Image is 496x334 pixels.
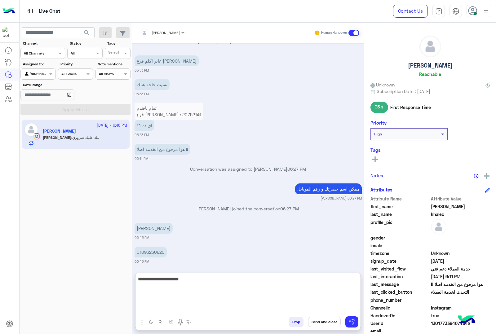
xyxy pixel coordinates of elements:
span: Unknown [370,81,395,88]
span: 8 [431,305,490,311]
a: tab [432,5,445,18]
p: 30/9/2025, 5:53 PM [135,79,170,90]
small: 05:53 PM [135,91,149,96]
button: create order [166,317,177,327]
span: null [431,242,490,249]
img: send attachment [138,319,146,326]
span: null [431,297,490,303]
img: 713415422032625 [2,27,14,38]
span: UserId [370,320,430,327]
img: add [484,173,489,179]
label: Channel: [23,41,64,46]
span: [PERSON_NAME] [152,30,180,35]
img: tab [435,8,442,15]
h6: Attributes [370,187,392,192]
span: gender [370,235,430,241]
img: send message [349,319,355,325]
img: send voice note [177,319,184,326]
span: 2025-09-30T15:11:01.973Z [431,273,490,280]
small: 06:45 PM [135,235,149,240]
img: profile [482,7,490,15]
span: خدمة العملاء دعم فني [431,266,490,272]
button: Send and close [308,317,341,327]
span: Attribute Value [431,196,490,202]
p: 30/9/2025, 6:11 PM [135,144,190,155]
span: phone_number [370,297,430,303]
span: Mohamed [431,203,490,210]
span: last_name [370,211,430,218]
button: Drop [289,317,303,327]
img: select flow [148,319,153,324]
small: 06:45 PM [135,259,149,264]
small: 05:53 PM [135,132,149,137]
p: 30/9/2025, 6:45 PM [135,247,167,257]
p: 30/9/2025, 5:53 PM [135,55,199,66]
span: 06:27 PM [287,166,306,172]
span: last_clicked_button [370,289,430,295]
span: null [431,235,490,241]
span: first_name [370,203,430,210]
span: last_visited_flow [370,266,430,272]
h6: Priority [370,120,387,125]
span: timezone [370,250,430,257]
span: locale [370,242,430,249]
button: search [79,27,95,41]
span: khaled [431,211,490,218]
small: Human Handover [321,30,347,35]
button: Apply Filters [20,104,131,115]
img: tab [26,7,34,15]
h6: Tags [370,147,490,153]
span: 06:27 PM [280,206,299,211]
img: defaultAdmin.png [420,36,441,57]
img: Logo [2,5,15,18]
span: search [83,29,91,37]
h6: Reachable [419,71,441,77]
span: 1301773384674842 [431,320,490,327]
span: profile_pic [370,219,430,233]
img: notes [474,174,479,178]
p: [PERSON_NAME] joined the conversation [135,205,362,212]
span: First Response Time [390,104,431,111]
small: 06:11 PM [135,156,148,161]
label: Date Range [23,82,92,88]
span: last_message [370,281,430,288]
img: defaultAdmin.png [431,219,446,235]
span: true [431,312,490,319]
span: ChannelId [370,305,430,311]
span: هوا مرفوع من الخدمه اصلا !! [431,281,490,288]
span: التحدث لخدمة العملاء [431,289,490,295]
label: Assigned to: [23,61,55,67]
span: last_interaction [370,273,430,280]
p: 30/9/2025, 5:53 PM [135,103,203,120]
small: [PERSON_NAME] 06:27 PM [321,196,362,201]
img: create order [169,319,174,324]
label: Priority [60,61,92,67]
img: Trigger scenario [159,319,164,324]
span: Attribute Name [370,196,430,202]
span: signup_date [370,258,430,264]
img: make a call [186,320,191,325]
b: High [374,132,382,136]
button: Trigger scenario [156,317,166,327]
small: 05:53 PM [135,68,149,73]
label: Status [70,41,102,46]
a: Contact Us [393,5,428,18]
label: Tags [107,41,130,46]
button: select flow [146,317,156,327]
span: 35 s [370,102,388,113]
img: hulul-logo.png [456,309,477,331]
p: 30/9/2025, 6:27 PM [295,183,362,194]
span: HandoverOn [370,312,430,319]
span: 2025-08-04T00:10:58.188Z [431,258,490,264]
h6: Notes [370,173,383,178]
h5: [PERSON_NAME] [408,62,453,69]
span: Unknown [431,250,490,257]
label: Note mentions [98,61,130,67]
div: Select [107,50,119,57]
p: 30/9/2025, 5:53 PM [135,120,154,131]
p: Conversation was assigned to [PERSON_NAME] [135,166,362,172]
img: tab [452,8,459,15]
span: Subscription Date : [DATE] [377,88,430,94]
p: Live Chat [39,7,60,15]
p: 30/9/2025, 6:45 PM [135,223,173,234]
